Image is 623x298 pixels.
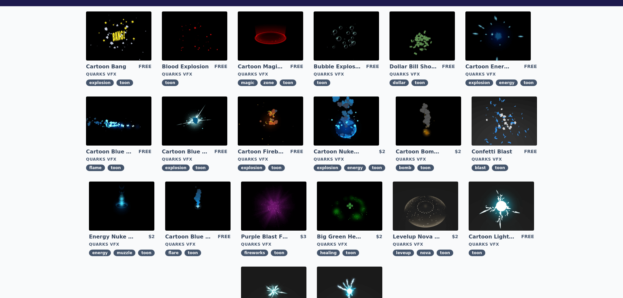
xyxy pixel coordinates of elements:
[108,165,124,171] span: toon
[300,233,306,240] div: $3
[437,250,453,256] span: toon
[86,165,105,171] span: flame
[396,165,415,171] span: bomb
[496,79,518,86] span: energy
[162,11,227,61] img: imgAlt
[86,157,151,162] div: Quarks VFX
[192,165,209,171] span: toon
[472,148,519,155] a: Confetti Blast
[393,242,458,247] div: Quarks VFX
[472,157,537,162] div: Quarks VFX
[238,165,266,171] span: explosion
[314,11,379,61] img: imgAlt
[238,72,303,77] div: Quarks VFX
[271,250,287,256] span: toon
[260,79,277,86] span: zone
[396,157,461,162] div: Quarks VFX
[396,148,443,155] a: Cartoon Bomb Fuse
[86,148,133,155] a: Cartoon Blue Flamethrower
[379,148,385,155] div: $2
[184,250,201,256] span: toon
[238,96,303,146] img: imgAlt
[442,63,455,70] div: FREE
[139,148,151,155] div: FREE
[165,250,182,256] span: flare
[452,233,458,240] div: $2
[389,79,409,86] span: dollar
[524,148,537,155] div: FREE
[116,79,133,86] span: toon
[469,233,516,240] a: Cartoon Lightning Ball
[411,79,428,86] span: toon
[366,63,379,70] div: FREE
[417,250,434,256] span: nova
[396,96,461,146] img: imgAlt
[290,148,303,155] div: FREE
[469,250,485,256] span: toon
[165,182,231,231] img: imgAlt
[290,63,303,70] div: FREE
[215,63,227,70] div: FREE
[218,233,231,240] div: FREE
[162,72,227,77] div: Quarks VFX
[393,250,414,256] span: leveup
[521,233,534,240] div: FREE
[455,148,461,155] div: $2
[492,165,509,171] span: toon
[165,242,231,247] div: Quarks VFX
[215,148,227,155] div: FREE
[238,63,285,70] a: Cartoon Magic Zone
[520,79,537,86] span: toon
[314,157,385,162] div: Quarks VFX
[162,96,227,146] img: imgAlt
[238,157,303,162] div: Quarks VFX
[317,242,382,247] div: Quarks VFX
[86,11,151,61] img: imgAlt
[314,165,341,171] span: explosion
[465,11,531,61] img: imgAlt
[314,79,330,86] span: toon
[165,233,212,240] a: Cartoon Blue Flare
[86,63,133,70] a: Cartoon Bang
[317,182,382,231] img: imgAlt
[314,96,379,146] img: imgAlt
[238,79,257,86] span: magic
[238,11,303,61] img: imgAlt
[238,148,285,155] a: Cartoon Fireball Explosion
[89,233,136,240] a: Energy Nuke Muzzle Flash
[465,79,493,86] span: explosion
[469,182,534,231] img: imgAlt
[317,250,340,256] span: healing
[389,11,455,61] img: imgAlt
[314,63,361,70] a: Bubble Explosion
[162,79,179,86] span: toon
[241,250,268,256] span: fireworks
[89,182,154,231] img: imgAlt
[138,250,155,256] span: toon
[86,72,151,77] div: Quarks VFX
[86,96,151,146] img: imgAlt
[524,63,537,70] div: FREE
[465,72,537,77] div: Quarks VFX
[89,250,111,256] span: energy
[376,233,382,240] div: $2
[389,63,437,70] a: Dollar Bill Shower
[148,233,155,240] div: $2
[393,182,458,231] img: imgAlt
[369,165,385,171] span: toon
[280,79,296,86] span: toon
[241,182,306,231] img: imgAlt
[162,148,209,155] a: Cartoon Blue Gas Explosion
[389,72,455,77] div: Quarks VFX
[162,157,227,162] div: Quarks VFX
[472,165,489,171] span: blast
[417,165,434,171] span: toon
[162,165,190,171] span: explosion
[342,250,359,256] span: toon
[86,79,114,86] span: explosion
[241,233,288,240] a: Purple Blast Fireworks
[469,242,534,247] div: Quarks VFX
[241,242,306,247] div: Quarks VFX
[472,96,537,146] img: imgAlt
[465,63,512,70] a: Cartoon Energy Explosion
